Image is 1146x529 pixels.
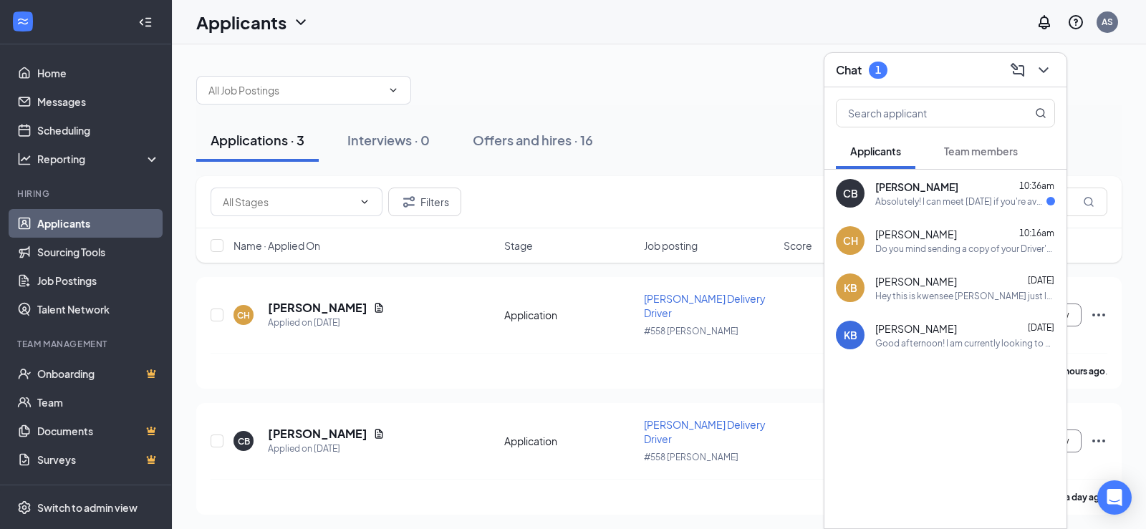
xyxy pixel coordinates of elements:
[1090,306,1107,324] svg: Ellipses
[237,309,250,321] div: CH
[644,292,766,319] span: [PERSON_NAME] Delivery Driver
[875,180,958,194] span: [PERSON_NAME]
[944,145,1018,157] span: Team members
[233,238,320,253] span: Name · Applied On
[1067,14,1084,31] svg: QuestionInfo
[843,186,858,200] div: CB
[1053,366,1105,377] b: 19 hours ago
[37,87,160,116] a: Messages
[1035,107,1046,119] svg: MagnifyingGlass
[644,238,698,253] span: Job posting
[238,435,250,447] div: CB
[1019,228,1054,238] span: 10:16am
[836,62,862,78] h3: Chat
[37,500,138,515] div: Switch to admin view
[37,388,160,417] a: Team
[373,302,385,314] svg: Document
[268,426,367,442] h5: [PERSON_NAME]
[1028,275,1054,286] span: [DATE]
[208,82,382,98] input: All Job Postings
[211,131,304,149] div: Applications · 3
[875,227,957,241] span: [PERSON_NAME]
[1019,180,1054,191] span: 10:36am
[37,116,160,145] a: Scheduling
[17,338,157,350] div: Team Management
[347,131,430,149] div: Interviews · 0
[37,59,160,87] a: Home
[37,209,160,238] a: Applicants
[1090,432,1107,450] svg: Ellipses
[1097,480,1132,515] div: Open Intercom Messenger
[268,442,385,456] div: Applied on [DATE]
[268,300,367,316] h5: [PERSON_NAME]
[37,152,160,166] div: Reporting
[1035,62,1052,79] svg: ChevronDown
[37,295,160,324] a: Talent Network
[644,452,738,462] span: #558 [PERSON_NAME]
[837,100,1006,127] input: Search applicant
[504,308,635,322] div: Application
[784,238,812,253] span: Score
[268,316,385,330] div: Applied on [DATE]
[875,337,1055,349] div: Good afternoon! I am currently looking to hire on 4-5 more drivers. Is this position something yo...
[473,131,593,149] div: Offers and hires · 16
[875,321,957,336] span: [PERSON_NAME]
[875,243,1055,255] div: Do you mind sending a copy of your Driver's License to the store's email so I can run a back grou...
[1065,492,1105,503] b: a day ago
[504,238,533,253] span: Stage
[400,193,418,210] svg: Filter
[17,188,157,200] div: Hiring
[1036,14,1053,31] svg: Notifications
[644,418,766,445] span: [PERSON_NAME] Delivery Driver
[17,500,32,515] svg: Settings
[644,326,738,336] span: #558 [PERSON_NAME]
[37,238,160,266] a: Sourcing Tools
[37,266,160,295] a: Job Postings
[359,196,370,208] svg: ChevronDown
[1006,59,1029,82] button: ComposeMessage
[196,10,286,34] h1: Applicants
[1083,196,1094,208] svg: MagnifyingGlass
[292,14,309,31] svg: ChevronDown
[1032,59,1055,82] button: ChevronDown
[1102,16,1113,28] div: AS
[138,15,153,29] svg: Collapse
[388,188,461,216] button: Filter Filters
[875,195,1046,208] div: Absolutely! I can meet [DATE] if you're available.
[37,445,160,474] a: SurveysCrown
[844,281,857,295] div: KB
[387,84,399,96] svg: ChevronDown
[843,233,858,248] div: CH
[1009,62,1026,79] svg: ComposeMessage
[373,428,385,440] svg: Document
[875,274,957,288] span: [PERSON_NAME]
[875,290,1055,302] div: Hey this is kwensee [PERSON_NAME] just letting you know I will be there at 2:20/2:30 on the dot
[1028,322,1054,333] span: [DATE]
[16,14,30,29] svg: WorkstreamLogo
[223,194,353,210] input: All Stages
[844,328,857,342] div: KB
[17,152,32,166] svg: Analysis
[37,359,160,388] a: OnboardingCrown
[875,64,881,76] div: 1
[37,417,160,445] a: DocumentsCrown
[504,434,635,448] div: Application
[850,145,901,157] span: Applicants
